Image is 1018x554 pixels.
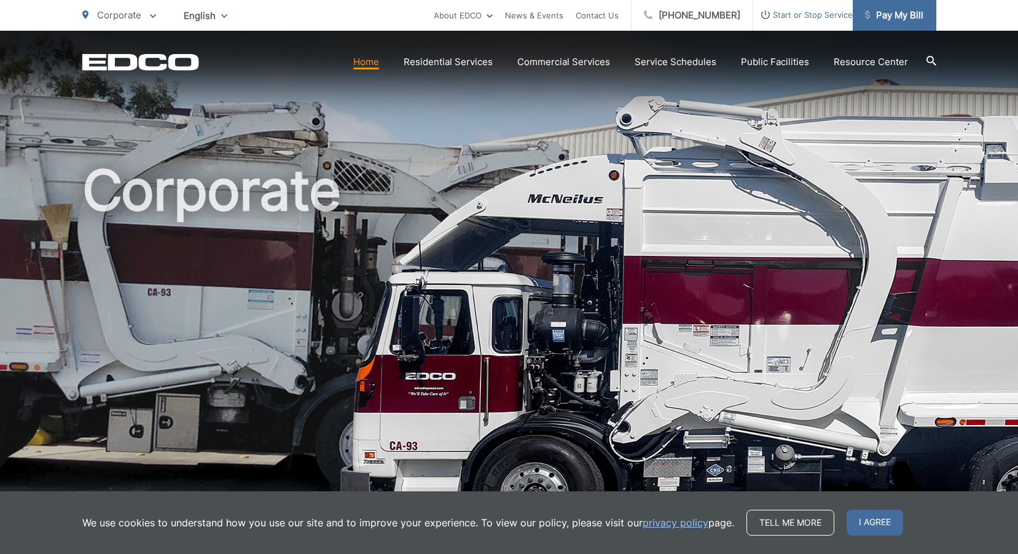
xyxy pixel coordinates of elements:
[576,8,619,23] a: Contact Us
[505,8,563,23] a: News & Events
[517,55,610,69] a: Commercial Services
[82,515,734,530] p: We use cookies to understand how you use our site and to improve your experience. To view our pol...
[643,515,708,530] a: privacy policy
[174,5,237,26] span: English
[635,55,716,69] a: Service Schedules
[847,510,903,536] span: I agree
[82,53,199,71] a: EDCD logo. Return to the homepage.
[353,55,379,69] a: Home
[741,55,809,69] a: Public Facilities
[82,160,936,548] h1: Corporate
[834,55,908,69] a: Resource Center
[865,8,923,23] span: Pay My Bill
[404,55,493,69] a: Residential Services
[434,8,493,23] a: About EDCO
[746,510,834,536] a: Tell me more
[97,9,141,21] span: Corporate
